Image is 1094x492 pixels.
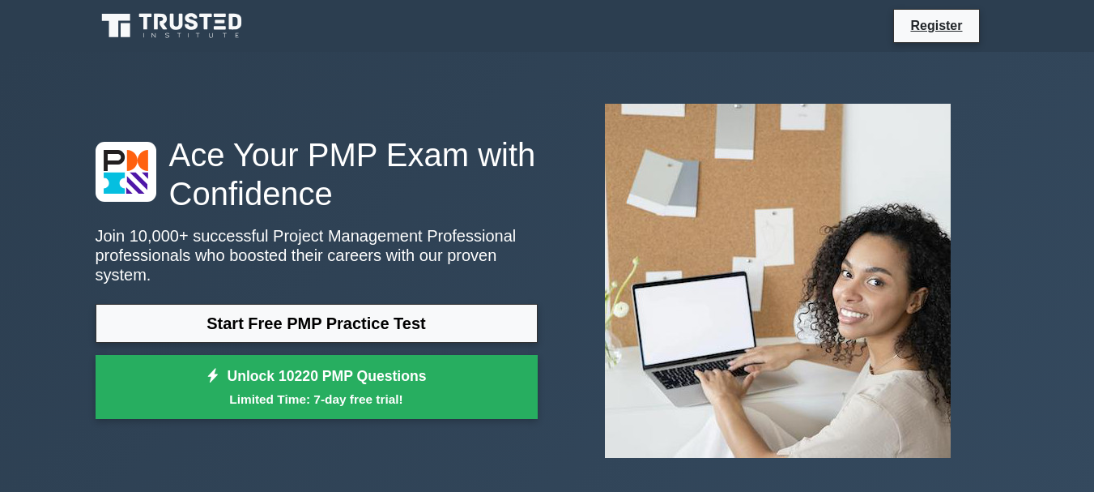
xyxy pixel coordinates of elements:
p: Join 10,000+ successful Project Management Professional professionals who boosted their careers w... [96,226,538,285]
small: Limited Time: 7-day free trial! [116,390,517,409]
h1: Ace Your PMP Exam with Confidence [96,135,538,213]
a: Register [900,15,972,36]
a: Unlock 10220 PMP QuestionsLimited Time: 7-day free trial! [96,355,538,420]
a: Start Free PMP Practice Test [96,304,538,343]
